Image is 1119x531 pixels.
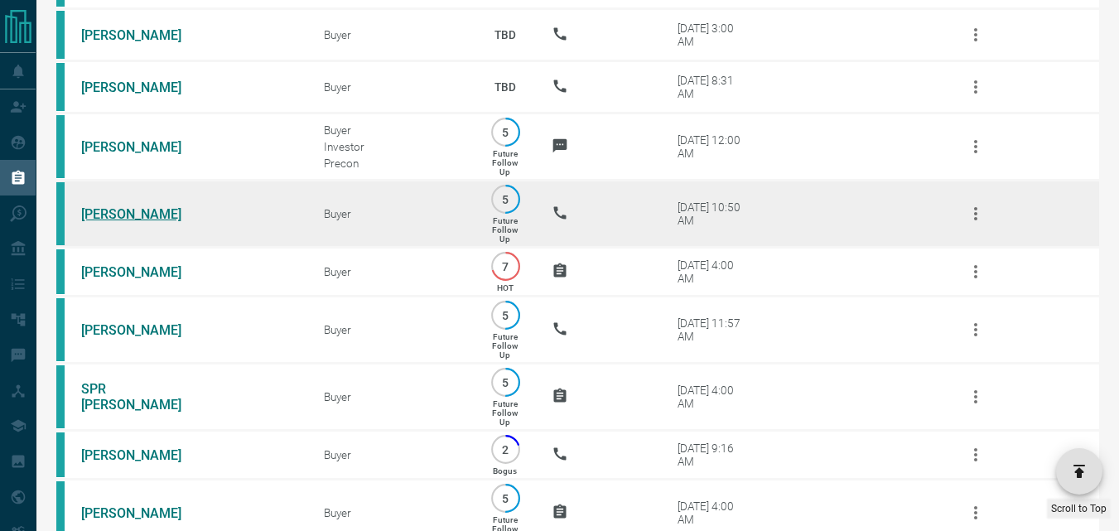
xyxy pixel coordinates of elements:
div: [DATE] 12:00 AM [678,133,748,160]
p: Future Follow Up [492,332,518,360]
a: [PERSON_NAME] [81,447,205,463]
div: condos.ca [56,432,65,477]
p: Future Follow Up [492,216,518,244]
div: Buyer [324,207,459,220]
div: condos.ca [56,298,65,361]
a: [PERSON_NAME] [81,80,205,95]
div: condos.ca [56,182,65,245]
p: 5 [499,193,512,205]
div: [DATE] 4:00 AM [678,500,748,526]
div: [DATE] 4:00 AM [678,384,748,410]
p: HOT [497,283,514,292]
p: 2 [499,443,512,456]
div: Buyer [324,506,459,519]
p: 5 [499,126,512,138]
p: Bogus [493,466,517,475]
div: [DATE] 3:00 AM [678,22,748,48]
a: [PERSON_NAME] [81,206,205,222]
a: [PERSON_NAME] [81,505,205,521]
p: Future Follow Up [492,399,518,427]
span: Scroll to Top [1051,503,1107,514]
div: Precon [324,157,459,170]
a: [PERSON_NAME] [81,264,205,280]
div: Buyer [324,123,459,137]
div: condos.ca [56,115,65,178]
div: Buyer [324,80,459,94]
p: Future Follow Up [492,149,518,176]
div: [DATE] 8:31 AM [678,74,748,100]
p: 5 [499,492,512,504]
div: [DATE] 9:16 AM [678,442,748,468]
div: [DATE] 10:50 AM [678,200,748,227]
a: [PERSON_NAME] [81,139,205,155]
p: TBD [484,65,527,109]
div: condos.ca [56,63,65,111]
p: TBD [484,12,527,57]
div: [DATE] 4:00 AM [678,258,748,285]
div: condos.ca [56,11,65,59]
div: Buyer [324,265,459,278]
p: 7 [499,260,512,273]
div: Buyer [324,28,459,41]
div: [DATE] 11:57 AM [678,316,748,343]
div: condos.ca [56,249,65,294]
div: Buyer [324,448,459,461]
p: 5 [499,376,512,389]
div: Buyer [324,390,459,403]
div: condos.ca [56,365,65,428]
p: 5 [499,309,512,321]
a: [PERSON_NAME] [81,322,205,338]
div: Buyer [324,323,459,336]
div: Investor [324,140,459,153]
a: SPR [PERSON_NAME] [81,381,205,413]
a: [PERSON_NAME] [81,27,205,43]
